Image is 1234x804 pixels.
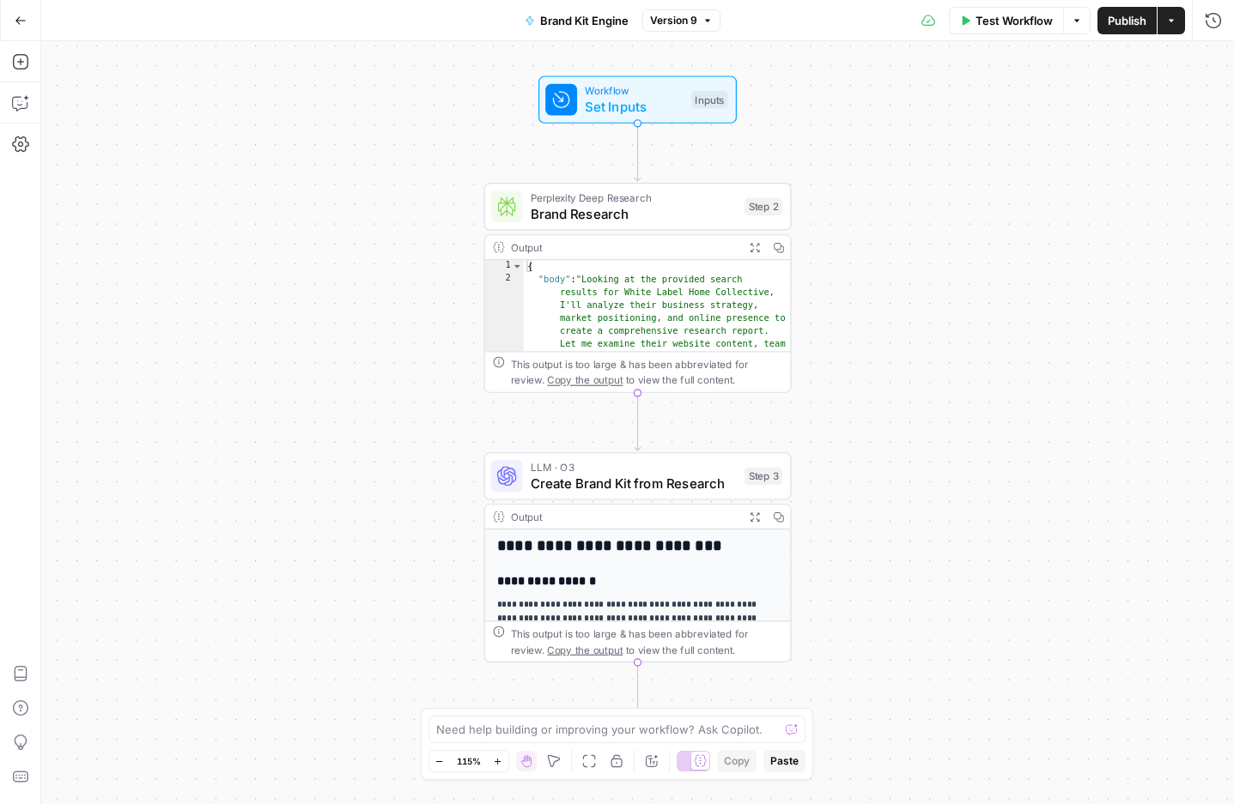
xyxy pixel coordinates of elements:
[511,626,782,657] div: This output is too large & has been abbreviated for review. to view the full content.
[745,197,782,215] div: Step 2
[484,76,792,123] div: WorkflowSet InputsInputs
[724,753,750,769] span: Copy
[585,97,683,117] span: Set Inputs
[976,12,1053,29] span: Test Workflow
[457,754,481,768] span: 115%
[642,9,720,32] button: Version 9
[650,13,697,28] span: Version 9
[949,7,1063,34] button: Test Workflow
[547,644,623,656] span: Copy the output
[585,82,683,98] span: Workflow
[511,356,782,388] div: This output is too large & has been abbreviated for review. to view the full content.
[512,260,523,273] span: Toggle code folding, rows 1 through 3
[691,91,728,109] div: Inputs
[511,239,737,255] div: Output
[511,509,737,524] div: Output
[531,473,737,493] span: Create Brand Kit from Research
[540,12,629,29] span: Brand Kit Engine
[485,260,524,273] div: 1
[1108,12,1146,29] span: Publish
[717,750,757,772] button: Copy
[547,374,623,386] span: Copy the output
[1097,7,1157,34] button: Publish
[484,183,792,393] div: Perplexity Deep ResearchBrand ResearchStep 2Output{ "body":"Looking at the provided search result...
[514,7,639,34] button: Brand Kit Engine
[635,662,641,720] g: Edge from step_3 to end
[531,203,737,223] span: Brand Research
[531,190,737,205] span: Perplexity Deep Research
[745,467,782,485] div: Step 3
[770,753,799,769] span: Paste
[531,459,737,475] span: LLM · O3
[635,124,641,181] g: Edge from start to step_2
[763,750,805,772] button: Paste
[635,393,641,450] g: Edge from step_2 to step_3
